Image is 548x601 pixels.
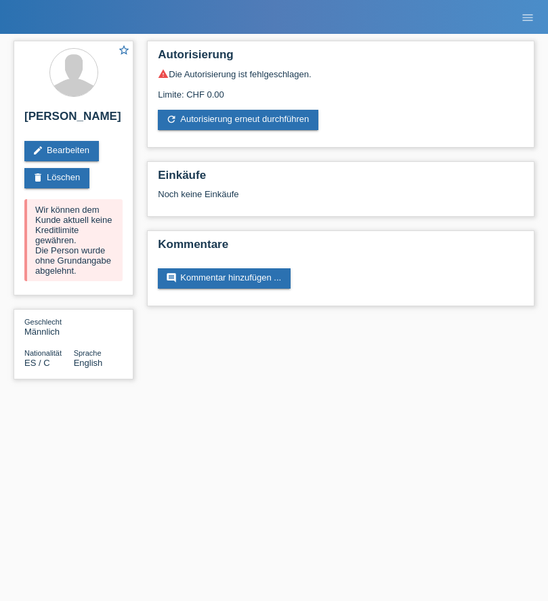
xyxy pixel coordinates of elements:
[158,48,524,68] h2: Autorisierung
[158,169,524,189] h2: Einkäufe
[24,316,74,337] div: Männlich
[521,11,534,24] i: menu
[158,110,318,130] a: refreshAutorisierung erneut durchführen
[118,44,130,58] a: star_border
[24,318,62,326] span: Geschlecht
[158,79,524,100] div: Limite: CHF 0.00
[74,349,102,357] span: Sprache
[24,168,89,188] a: deleteLöschen
[24,358,50,368] span: Spanien / C / 27.10.2008
[74,358,103,368] span: English
[24,110,123,130] h2: [PERSON_NAME]
[118,44,130,56] i: star_border
[33,172,43,183] i: delete
[158,189,524,209] div: Noch keine Einkäufe
[24,199,123,281] div: Wir können dem Kunde aktuell keine Kreditlimite gewähren. Die Person wurde ohne Grundangabe abgel...
[514,13,541,21] a: menu
[24,141,99,161] a: editBearbeiten
[158,68,169,79] i: warning
[158,268,291,289] a: commentKommentar hinzufügen ...
[33,145,43,156] i: edit
[158,238,524,258] h2: Kommentare
[166,272,177,283] i: comment
[166,114,177,125] i: refresh
[24,349,62,357] span: Nationalität
[158,68,524,79] div: Die Autorisierung ist fehlgeschlagen.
